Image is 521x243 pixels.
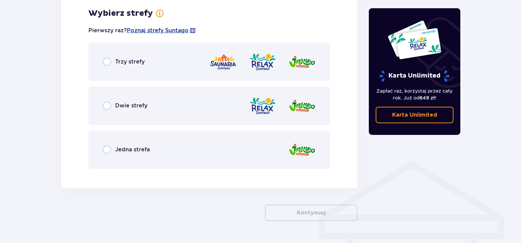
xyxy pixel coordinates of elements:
img: Saunaria [209,52,237,72]
span: Trzy strefy [115,58,145,66]
a: Poznaj strefy Suntago [127,27,189,34]
a: Karta Unlimited [376,107,454,123]
p: Karta Unlimited [379,70,450,82]
img: Relax [249,52,276,72]
span: Dwie strefy [115,102,147,109]
img: Jamango [288,96,316,116]
button: Kontynuuj [265,205,358,221]
p: Pierwszy raz? [88,27,196,34]
img: Dwie karty całoroczne do Suntago z napisem 'UNLIMITED RELAX', na białym tle z tropikalnymi liśćmi... [387,20,442,60]
p: Zapłać raz, korzystaj przez cały rok. Już od ! [376,88,454,101]
img: Relax [249,96,276,116]
img: Jamango [288,52,316,72]
p: Karta Unlimited [392,111,437,119]
span: 649 zł [420,95,435,101]
img: Jamango [288,140,316,160]
span: Jedna strefa [115,146,150,153]
h3: Wybierz strefy [88,8,153,19]
p: Kontynuuj [297,209,326,217]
